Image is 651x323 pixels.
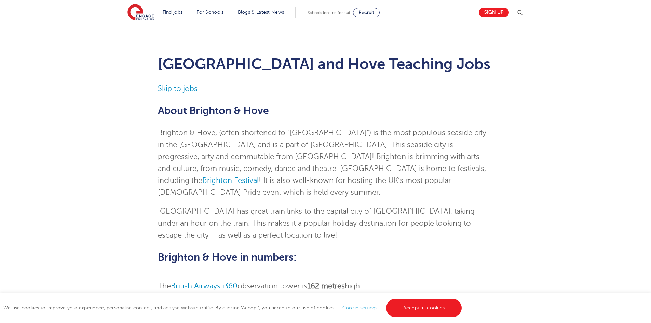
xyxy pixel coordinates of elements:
[386,299,462,317] a: Accept all cookies
[158,55,493,72] h1: [GEOGRAPHIC_DATA] and Hove Teaching Jobs
[307,282,345,290] strong: 162 metres
[342,305,378,310] a: Cookie settings
[158,205,493,241] p: [GEOGRAPHIC_DATA] has great train links to the capital city of [GEOGRAPHIC_DATA], taking under an...
[353,8,380,17] a: Recruit
[158,84,198,93] a: Skip to jobs
[479,8,509,17] a: Sign up
[127,4,154,21] img: Engage Education
[202,176,259,185] a: Brighton Festival
[158,127,493,199] p: Brighton & Hove, (often shortened to “[GEOGRAPHIC_DATA]”) is the most populous seaside city in th...
[308,10,352,15] span: Schools looking for staff
[196,10,223,15] a: For Schools
[158,105,493,117] h2: About Brighton & Hove
[158,280,493,292] li: The observation tower is high
[171,282,238,290] a: British Airways i360
[163,10,183,15] a: Find jobs
[238,10,284,15] a: Blogs & Latest News
[358,10,374,15] span: Recruit
[3,305,463,310] span: We use cookies to improve your experience, personalise content, and analyse website traffic. By c...
[158,252,493,263] h2: Brighton & Hove in numbers:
